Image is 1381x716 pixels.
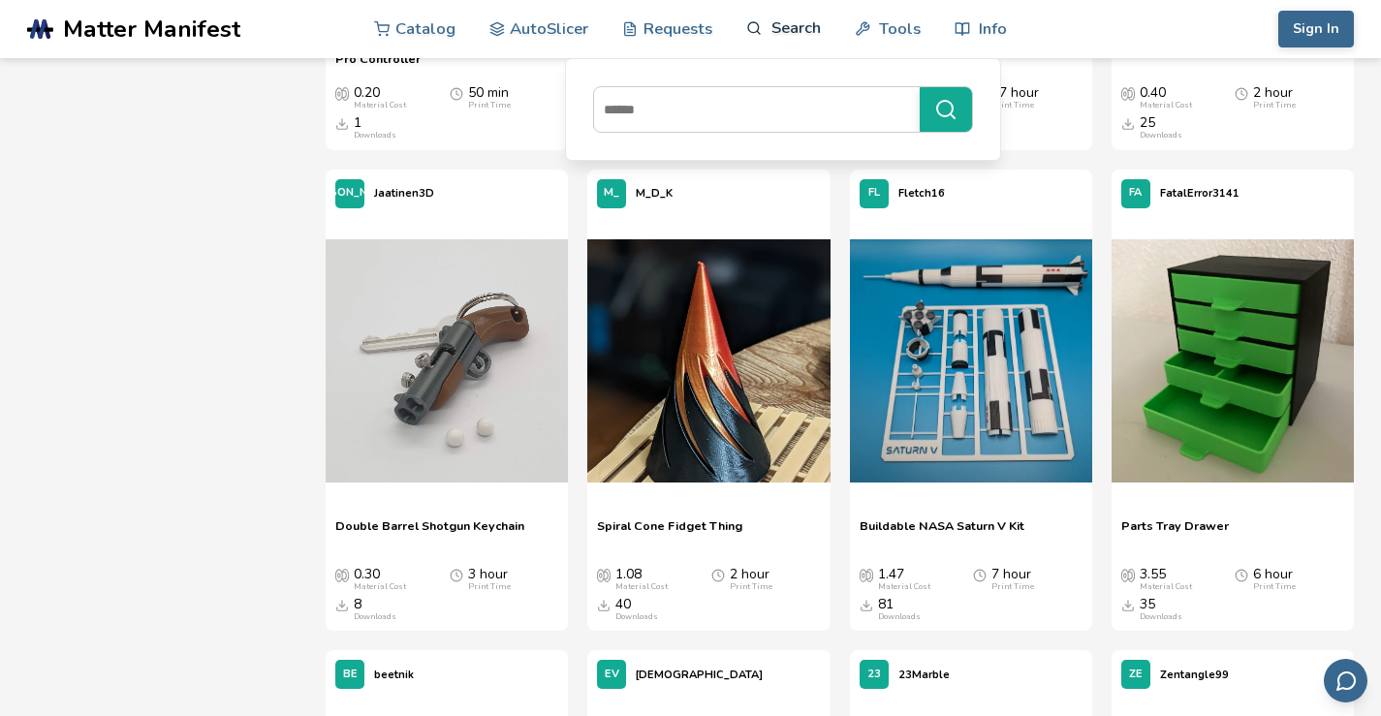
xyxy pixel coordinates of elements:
[1253,85,1296,110] div: 2 hour
[335,85,349,101] span: Average Cost
[1140,567,1192,592] div: 3.55
[1278,11,1354,47] button: Sign In
[878,567,930,592] div: 1.47
[973,567,987,582] span: Average Print Time
[343,669,358,681] span: BE
[354,612,396,622] div: Downloads
[468,567,511,592] div: 3 hour
[1140,101,1192,110] div: Material Cost
[730,567,772,592] div: 2 hour
[1253,567,1296,592] div: 6 hour
[63,16,240,43] span: Matter Manifest
[605,669,619,681] span: EV
[1235,85,1248,101] span: Average Print Time
[354,597,396,622] div: 8
[711,567,725,582] span: Average Print Time
[615,597,658,622] div: 40
[468,582,511,592] div: Print Time
[898,183,945,203] p: Fletch16
[1160,183,1240,203] p: FatalError3141
[304,187,395,200] span: [PERSON_NAME]
[636,183,673,203] p: M_D_K
[468,101,511,110] div: Print Time
[354,582,406,592] div: Material Cost
[597,567,611,582] span: Average Cost
[1140,612,1182,622] div: Downloads
[898,665,950,685] p: 23Marble
[335,115,349,131] span: Downloads
[468,85,511,110] div: 50 min
[354,567,406,592] div: 0.30
[354,131,396,140] div: Downloads
[991,101,1034,110] div: Print Time
[354,101,406,110] div: Material Cost
[1121,518,1229,547] a: Parts Tray Drawer
[878,612,921,622] div: Downloads
[615,582,668,592] div: Material Cost
[615,612,658,622] div: Downloads
[991,85,1039,110] div: 97 hour
[374,183,434,203] p: Jaatinen3D
[335,597,349,612] span: Downloads
[1121,85,1135,101] span: Average Cost
[604,187,619,200] span: M_
[335,518,524,547] a: Double Barrel Shotgun Keychain
[597,597,611,612] span: Downloads
[868,187,880,200] span: FL
[597,518,742,547] a: Spiral Cone Fidget Thing
[860,518,1024,547] a: Buildable NASA Saturn V Kit
[1140,115,1182,140] div: 25
[1129,669,1143,681] span: ZE
[867,669,881,681] span: 23
[1160,665,1229,685] p: Zentangle99
[1324,659,1367,702] button: Send feedback via email
[1121,597,1135,612] span: Downloads
[1140,582,1192,592] div: Material Cost
[335,567,349,582] span: Average Cost
[730,582,772,592] div: Print Time
[1235,567,1248,582] span: Average Print Time
[860,597,873,612] span: Downloads
[878,597,921,622] div: 81
[636,665,763,685] p: [DEMOGRAPHIC_DATA]
[1253,101,1296,110] div: Print Time
[1140,597,1182,622] div: 35
[1121,567,1135,582] span: Average Cost
[450,567,463,582] span: Average Print Time
[450,85,463,101] span: Average Print Time
[991,582,1034,592] div: Print Time
[354,85,406,110] div: 0.20
[1121,115,1135,131] span: Downloads
[1140,85,1192,110] div: 0.40
[1129,187,1142,200] span: FA
[374,665,414,685] p: beetnik
[1253,582,1296,592] div: Print Time
[878,582,930,592] div: Material Cost
[1140,131,1182,140] div: Downloads
[860,567,873,582] span: Average Cost
[354,115,396,140] div: 1
[615,567,668,592] div: 1.08
[991,567,1034,592] div: 7 hour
